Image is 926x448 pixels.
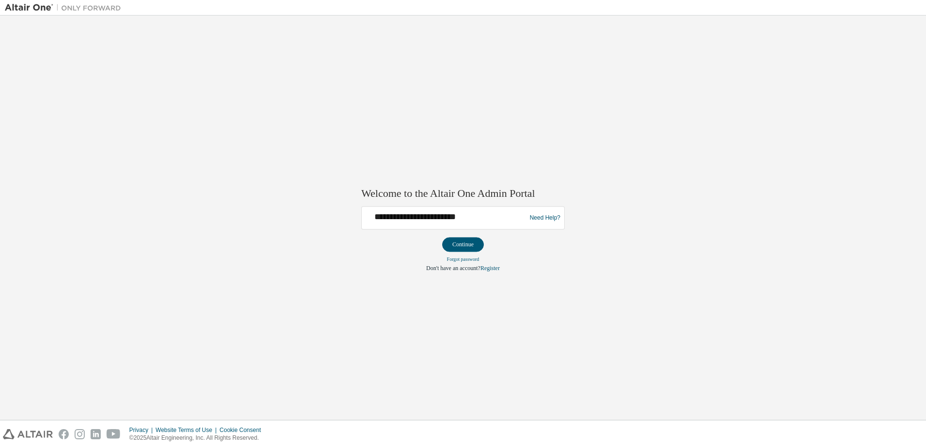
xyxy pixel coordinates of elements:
img: facebook.svg [59,429,69,439]
img: instagram.svg [75,429,85,439]
img: Altair One [5,3,126,13]
img: youtube.svg [107,429,121,439]
p: © 2025 Altair Engineering, Inc. All Rights Reserved. [129,434,267,442]
button: Continue [442,238,484,252]
div: Website Terms of Use [155,426,219,434]
img: altair_logo.svg [3,429,53,439]
img: linkedin.svg [91,429,101,439]
h2: Welcome to the Altair One Admin Portal [361,187,565,200]
div: Cookie Consent [219,426,266,434]
a: Register [480,265,500,272]
a: Forgot password [447,257,479,262]
div: Privacy [129,426,155,434]
span: Don't have an account? [426,265,480,272]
